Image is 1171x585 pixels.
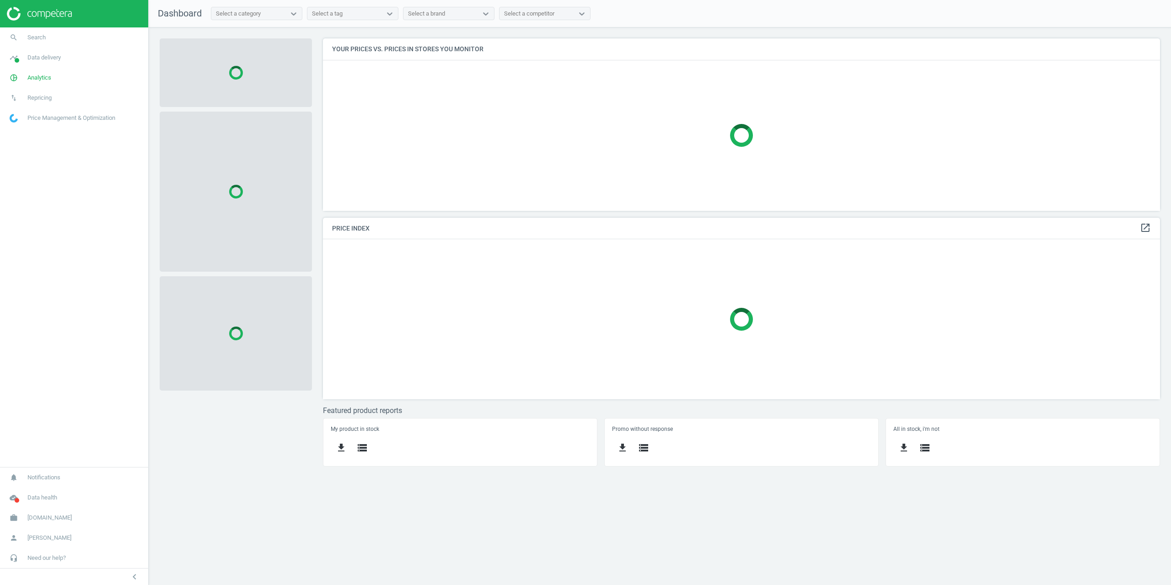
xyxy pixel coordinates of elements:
[323,38,1160,60] h4: Your prices vs. prices in stores you monitor
[408,10,445,18] div: Select a brand
[323,406,1160,415] h3: Featured product reports
[27,514,72,522] span: [DOMAIN_NAME]
[323,218,1160,239] h4: Price Index
[331,426,589,432] h5: My product in stock
[5,529,22,547] i: person
[331,437,352,459] button: get_app
[1140,222,1151,234] a: open_in_new
[7,7,72,21] img: ajHJNr6hYgQAAAAASUVORK5CYII=
[617,442,628,453] i: get_app
[5,509,22,526] i: work
[357,442,368,453] i: storage
[5,49,22,66] i: timeline
[27,33,46,42] span: Search
[914,437,935,459] button: storage
[919,442,930,453] i: storage
[5,89,22,107] i: swap_vert
[5,469,22,486] i: notifications
[504,10,554,18] div: Select a competitor
[893,437,914,459] button: get_app
[27,554,66,562] span: Need our help?
[123,571,146,583] button: chevron_left
[27,114,115,122] span: Price Management & Optimization
[27,534,71,542] span: [PERSON_NAME]
[158,8,202,19] span: Dashboard
[27,94,52,102] span: Repricing
[336,442,347,453] i: get_app
[27,473,60,482] span: Notifications
[5,489,22,506] i: cloud_done
[638,442,649,453] i: storage
[612,426,870,432] h5: Promo without response
[27,74,51,82] span: Analytics
[10,114,18,123] img: wGWNvw8QSZomAAAAABJRU5ErkJggg==
[216,10,261,18] div: Select a category
[612,437,633,459] button: get_app
[5,69,22,86] i: pie_chart_outlined
[1140,222,1151,233] i: open_in_new
[27,54,61,62] span: Data delivery
[129,571,140,582] i: chevron_left
[898,442,909,453] i: get_app
[633,437,654,459] button: storage
[5,29,22,46] i: search
[5,549,22,567] i: headset_mic
[27,494,57,502] span: Data health
[312,10,343,18] div: Select a tag
[893,426,1152,432] h5: All in stock, i'm not
[352,437,373,459] button: storage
